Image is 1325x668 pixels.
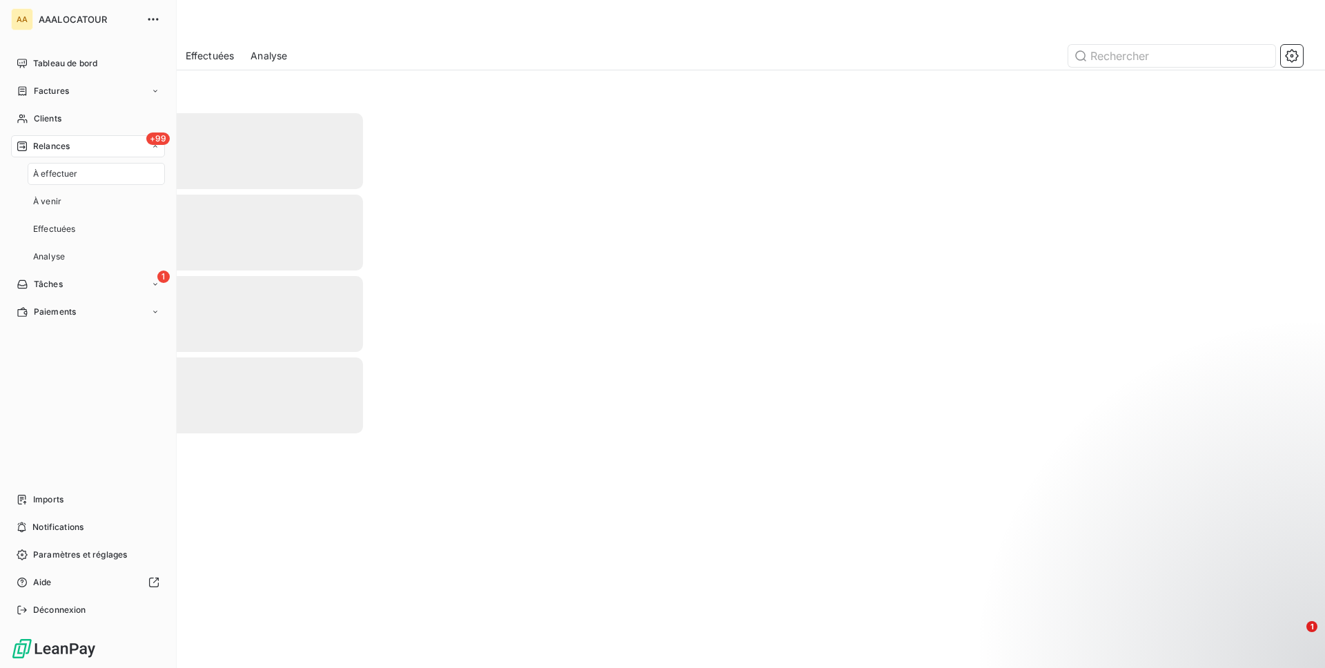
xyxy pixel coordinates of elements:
[33,57,97,70] span: Tableau de bord
[1278,621,1311,654] iframe: Intercom live chat
[33,576,52,589] span: Aide
[186,49,235,63] span: Effectuées
[33,140,70,153] span: Relances
[251,49,287,63] span: Analyse
[34,278,63,291] span: Tâches
[1306,621,1317,632] span: 1
[39,14,138,25] span: AAALOCATOUR
[157,271,170,283] span: 1
[33,604,86,616] span: Déconnexion
[34,112,61,125] span: Clients
[11,571,165,593] a: Aide
[32,521,84,533] span: Notifications
[33,549,127,561] span: Paramètres et réglages
[11,8,33,30] div: AA
[33,493,63,506] span: Imports
[33,195,61,208] span: À venir
[11,638,97,660] img: Logo LeanPay
[33,168,78,180] span: À effectuer
[33,250,65,263] span: Analyse
[33,223,76,235] span: Effectuées
[34,85,69,97] span: Factures
[34,306,76,318] span: Paiements
[1049,534,1325,631] iframe: Intercom notifications message
[146,132,170,145] span: +99
[1068,45,1275,67] input: Rechercher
